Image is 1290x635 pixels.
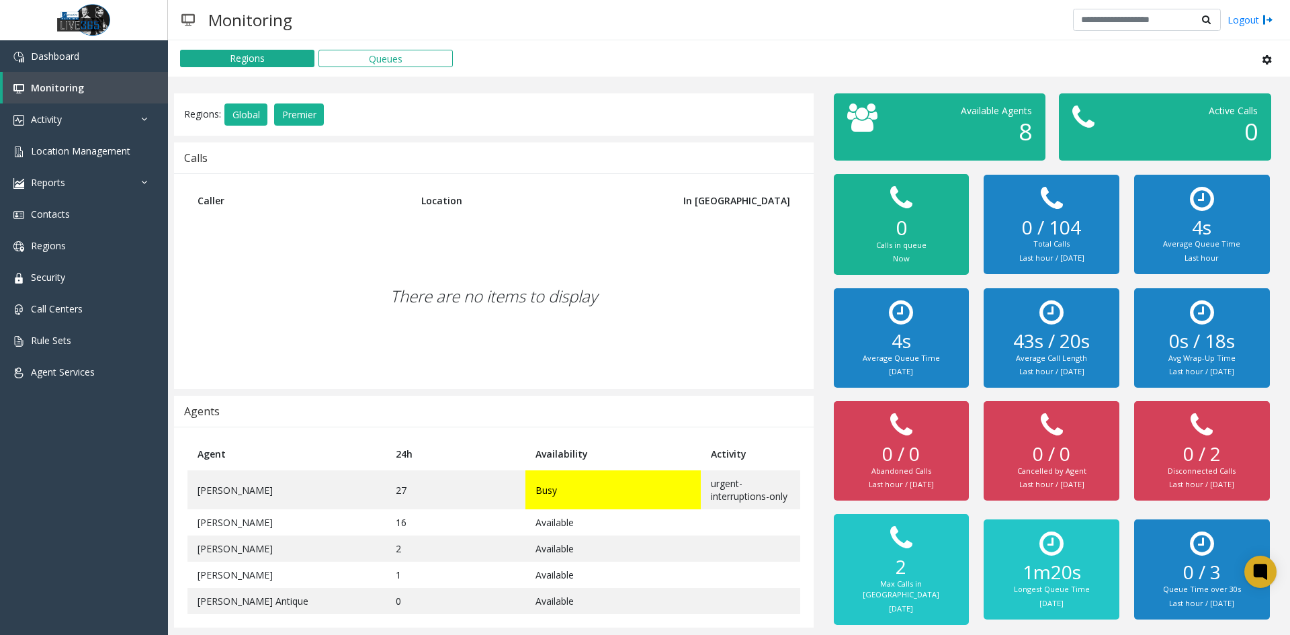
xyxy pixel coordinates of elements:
a: Monitoring [3,72,168,103]
h2: 4s [1148,216,1256,239]
h2: 2 [847,556,955,579]
span: Activity [31,113,62,126]
span: Active Calls [1209,104,1258,117]
img: 'icon' [13,368,24,378]
div: Calls in queue [847,240,955,251]
div: Average Call Length [997,353,1105,364]
small: [DATE] [889,366,913,376]
th: In [GEOGRAPHIC_DATA] [649,184,800,217]
span: Contacts [31,208,70,220]
small: Now [893,253,910,263]
div: Average Queue Time [1148,239,1256,250]
td: 16 [386,509,525,536]
span: Dashboard [31,50,79,62]
div: Calls [184,149,208,167]
th: Location [411,184,649,217]
small: Last hour / [DATE] [1169,479,1234,489]
span: Location Management [31,144,130,157]
span: Reports [31,176,65,189]
span: Security [31,271,65,284]
button: Regions [180,50,314,67]
img: pageIcon [181,3,195,36]
th: Caller [187,184,411,217]
small: Last hour / [DATE] [1019,253,1084,263]
h2: 0s / 18s [1148,330,1256,353]
td: 2 [386,536,525,562]
td: Available [525,509,701,536]
td: [PERSON_NAME] [187,509,386,536]
button: Premier [274,103,324,126]
h2: 0 / 3 [1148,561,1256,584]
div: Agents [184,403,220,420]
small: Last hour / [DATE] [1019,479,1084,489]
img: 'icon' [13,210,24,220]
img: 'icon' [13,83,24,94]
span: Monitoring [31,81,84,94]
span: Rule Sets [31,334,71,347]
td: [PERSON_NAME] [187,562,386,588]
button: Queues [318,50,453,67]
a: Logout [1228,13,1273,27]
small: Last hour / [DATE] [1169,366,1234,376]
th: Agent [187,437,386,470]
img: 'icon' [13,241,24,252]
small: [DATE] [889,603,913,613]
span: 8 [1019,116,1032,147]
div: Disconnected Calls [1148,466,1256,477]
div: Cancelled by Agent [997,466,1105,477]
small: [DATE] [1039,598,1064,608]
td: 0 [386,588,525,614]
span: Available Agents [961,104,1032,117]
td: [PERSON_NAME] [187,470,386,509]
div: Average Queue Time [847,353,955,364]
h2: 1m20s [997,561,1105,584]
h2: 0 / 0 [997,443,1105,466]
div: Longest Queue Time [997,584,1105,595]
td: 1 [386,562,525,588]
h3: Monitoring [202,3,299,36]
img: logout [1262,13,1273,27]
div: Abandoned Calls [847,466,955,477]
span: Agent Services [31,366,95,378]
td: Busy [525,470,701,509]
td: 27 [386,470,525,509]
img: 'icon' [13,304,24,315]
td: Available [525,562,701,588]
small: Last hour / [DATE] [1019,366,1084,376]
td: [PERSON_NAME] [187,536,386,562]
th: Availability [525,437,701,470]
img: 'icon' [13,52,24,62]
img: 'icon' [13,336,24,347]
h2: 0 / 104 [997,216,1105,239]
button: Global [224,103,267,126]
span: Regions: [184,107,221,120]
img: 'icon' [13,115,24,126]
img: 'icon' [13,178,24,189]
h2: 0 / 2 [1148,443,1256,466]
img: 'icon' [13,146,24,157]
span: Call Centers [31,302,83,315]
span: 0 [1244,116,1258,147]
div: Avg Wrap-Up Time [1148,353,1256,364]
td: Available [525,588,701,614]
div: Queue Time over 30s [1148,584,1256,595]
td: urgent-interruptions-only [701,470,800,509]
div: Max Calls in [GEOGRAPHIC_DATA] [847,579,955,601]
img: 'icon' [13,273,24,284]
td: [PERSON_NAME] Antique [187,588,386,614]
th: 24h [386,437,525,470]
span: Regions [31,239,66,252]
h2: 0 [847,216,955,240]
th: Activity [701,437,800,470]
small: Last hour / [DATE] [869,479,934,489]
small: Last hour / [DATE] [1169,598,1234,608]
div: Total Calls [997,239,1105,250]
div: There are no items to display [187,217,800,376]
small: Last hour [1185,253,1219,263]
h2: 43s / 20s [997,330,1105,353]
td: Available [525,536,701,562]
h2: 0 / 0 [847,443,955,466]
h2: 4s [847,330,955,353]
